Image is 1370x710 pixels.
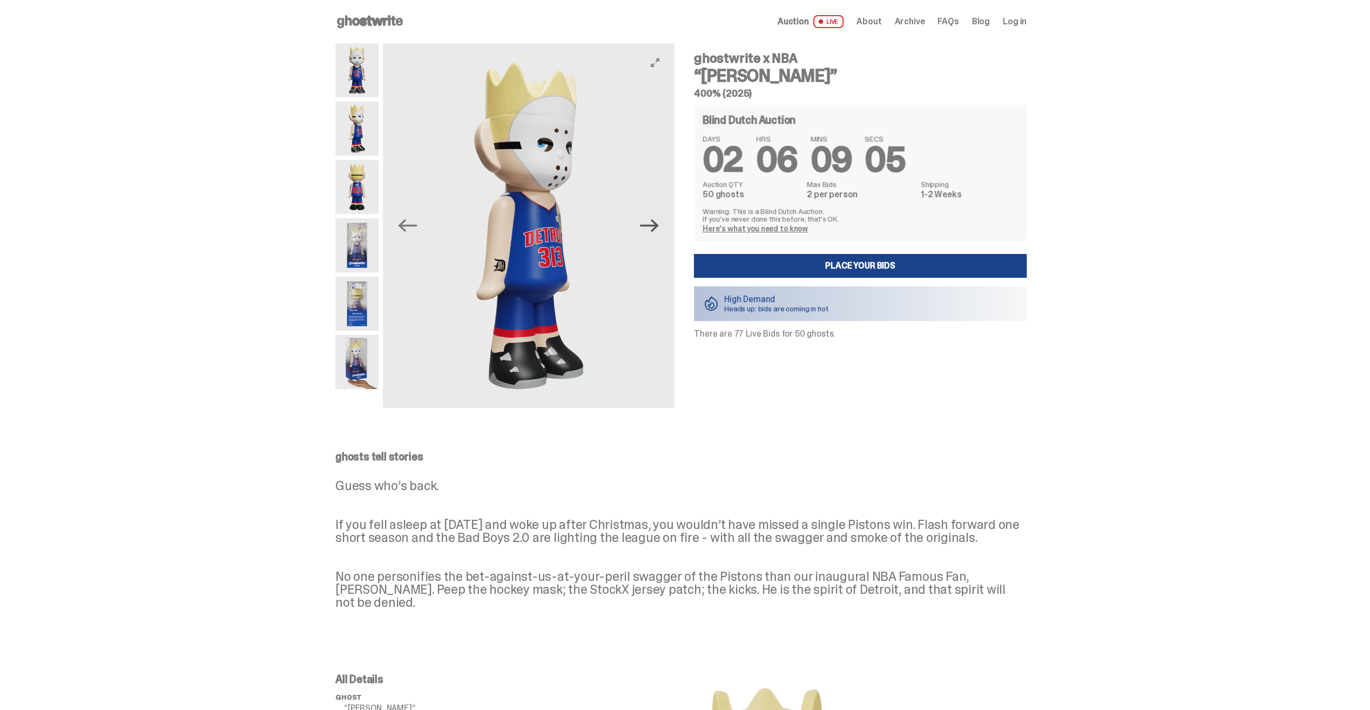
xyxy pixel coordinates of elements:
[335,693,362,702] span: ghost
[694,254,1027,278] a: Place your Bids
[703,180,800,188] dt: Auction QTY
[807,180,914,188] dt: Max Bids
[335,335,379,389] img: eminem%20scale.png
[694,67,1027,84] h3: “[PERSON_NAME]”
[335,479,1027,609] p: Guess who’s back. If you fell asleep at [DATE] and woke up after Christmas, you wouldn’t have mis...
[335,674,508,685] p: All Details
[894,17,924,26] a: Archive
[937,17,959,26] a: FAQs
[724,305,828,312] p: Heads up: bids are coming in hot
[921,180,1018,188] dt: Shipping
[921,190,1018,199] dd: 1-2 Weeks
[703,137,743,182] span: 02
[703,115,795,125] h4: Blind Dutch Auction
[756,137,798,182] span: 06
[972,17,990,26] a: Blog
[335,160,379,214] img: Copy%20of%20Eminem_NBA_400_6.png
[811,137,852,182] span: 09
[1003,17,1027,26] a: Log in
[703,135,743,143] span: DAYS
[865,137,905,182] span: 05
[335,218,379,272] img: Eminem_NBA_400_12.png
[335,451,1027,462] p: ghosts tell stories
[694,89,1027,98] h5: 400% (2025)
[813,15,844,28] span: LIVE
[778,17,809,26] span: Auction
[335,277,379,331] img: Eminem_NBA_400_13.png
[694,52,1027,65] h4: ghostwrite x NBA
[638,214,662,238] button: Next
[724,295,828,304] p: High Demand
[807,190,914,199] dd: 2 per person
[335,102,379,156] img: Copy%20of%20Eminem_NBA_400_3.png
[694,330,1027,338] p: There are 77 Live Bids for 50 ghosts.
[865,135,905,143] span: SECS
[703,190,800,199] dd: 50 ghosts
[856,17,881,26] a: About
[649,56,662,69] button: View full-screen
[703,224,808,233] a: Here's what you need to know
[396,214,420,238] button: Previous
[703,207,1018,223] p: Warning: This is a Blind Dutch Auction. If you’ve never done this before, that’s OK.
[335,43,379,97] img: Copy%20of%20Eminem_NBA_400_1.png
[383,43,674,408] img: Copy%20of%20Eminem_NBA_400_3.png
[811,135,852,143] span: MINS
[756,135,798,143] span: HRS
[778,15,843,28] a: Auction LIVE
